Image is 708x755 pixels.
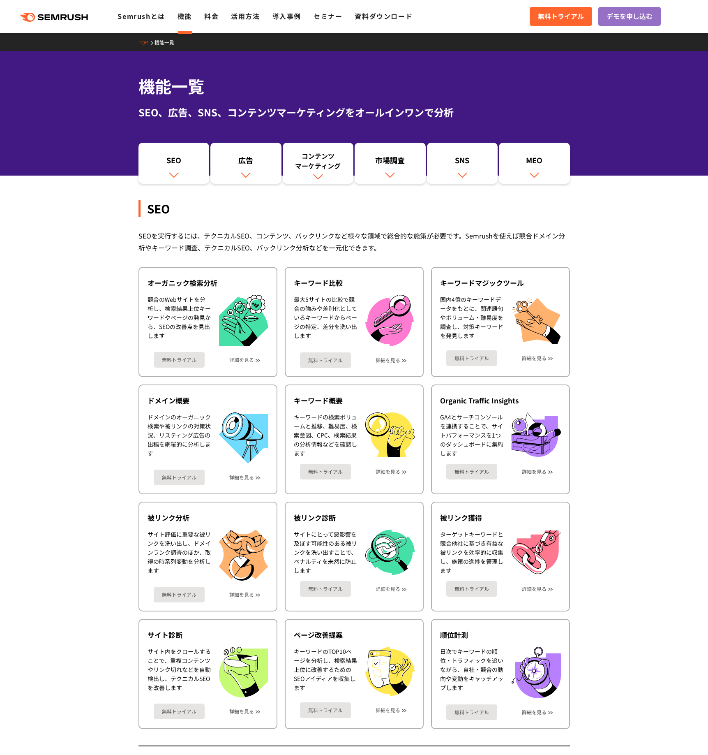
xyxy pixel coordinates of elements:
a: 資料ダウンロード [355,11,413,21]
div: 最大5サイトの比較で競合の強みや差別化としているキーワードからページの特定、差分を洗い出します [294,295,357,346]
div: キーワードのTOP10ページを分析し、検索結果上位に改善するためのSEOアイディアを収集します [294,647,357,696]
div: SEO [143,155,205,169]
img: オーガニック検索分析 [219,295,268,346]
a: SEO [138,143,210,184]
a: 詳細を見る [229,475,254,480]
a: 無料トライアル [446,581,497,597]
a: 無料トライアル [154,704,205,719]
div: 国内4億のキーワードデータをもとに、関連語句やボリューム・難易度を調査し、対策キーワードを発見します [440,295,503,344]
a: 無料トライアル [154,352,205,368]
a: 詳細を見る [376,469,400,475]
a: 無料トライアル [530,7,592,26]
a: 詳細を見る [522,709,547,715]
a: 詳細を見る [522,586,547,592]
a: 無料トライアル [154,587,205,602]
a: Semrushとは [118,11,165,21]
a: 機能一覧 [155,39,180,46]
a: 無料トライアル [300,352,351,368]
a: 詳細を見る [229,709,254,714]
div: 日次でキーワードの順位・トラフィックを追いながら、自社・競合の動向や変動をキャッチアップします [440,647,503,698]
img: 被リンク獲得 [512,530,561,574]
img: Organic Traffic Insights [512,412,561,457]
a: 活用方法 [231,11,260,21]
div: サイトにとって悪影響を及ぼす可能性のある被リンクを洗い出すことで、ペナルティを未然に防止します [294,530,357,575]
div: 市場調査 [359,155,422,169]
div: 順位計測 [440,630,561,640]
div: ターゲットキーワードと競合他社に基づき有益な被リンクを効率的に収集し、施策の進捗を管理します [440,530,503,575]
div: キーワード比較 [294,278,415,288]
a: 無料トライアル [154,470,205,485]
a: 詳細を見る [376,357,400,363]
span: 無料トライアル [538,11,584,22]
div: SEO、広告、SNS、コンテンツマーケティングをオールインワンで分析 [138,105,570,120]
a: セミナー [314,11,342,21]
a: 無料トライアル [300,702,351,718]
a: 詳細を見る [376,707,400,713]
a: 詳細を見る [522,355,547,361]
a: コンテンツマーケティング [283,143,354,184]
div: 被リンク分析 [148,513,268,523]
div: 被リンク獲得 [440,513,561,523]
a: 市場調査 [355,143,426,184]
div: ページ改善提案 [294,630,415,640]
span: デモを申し込む [607,11,653,22]
div: コンテンツ マーケティング [287,151,350,171]
img: 被リンク分析 [219,530,268,581]
div: サイト評価に重要な被リンクを洗い出し、ドメインランク調査のほか、取得の時系列変動を分析します [148,530,211,581]
div: サイト診断 [148,630,268,640]
div: SNS [431,155,494,169]
div: 広告 [214,155,277,169]
a: 詳細を見る [229,592,254,598]
div: オーガニック検索分析 [148,278,268,288]
div: 被リンク診断 [294,513,415,523]
h1: 機能一覧 [138,74,570,98]
div: Organic Traffic Insights [440,396,561,405]
a: 詳細を見る [522,469,547,475]
div: 競合のWebサイトを分析し、検索結果上位キーワードやページの発見から、SEOの改善点を見出します [148,295,211,346]
div: ドメインのオーガニック検索や被リンクの対策状況、リスティング広告の出稿を網羅的に分析します [148,412,211,463]
a: 料金 [204,11,219,21]
a: 無料トライアル [300,464,351,479]
img: 順位計測 [512,647,561,698]
a: 導入事例 [272,11,301,21]
div: MEO [503,155,566,169]
a: SNS [427,143,498,184]
div: キーワード概要 [294,396,415,405]
div: キーワードマジックツール [440,278,561,288]
div: SEOを実行するには、テクニカルSEO、コンテンツ、バックリンクなど様々な領域で総合的な施策が必要です。Semrushを使えば競合ドメイン分析やキーワード調査、テクニカルSEO、バックリンク分析... [138,230,570,254]
div: サイト内をクロールすることで、重複コンテンツやリンク切れなどを自動検出し、テクニカルSEOを改善します [148,647,211,697]
div: SEO [138,200,570,217]
a: 広告 [210,143,281,184]
a: MEO [499,143,570,184]
img: ドメイン概要 [219,412,268,463]
img: キーワードマジックツール [512,295,561,344]
a: 無料トライアル [446,350,497,366]
img: キーワード比較 [365,295,414,346]
img: ページ改善提案 [365,647,415,696]
a: 詳細を見る [376,586,400,592]
div: ドメイン概要 [148,396,268,405]
div: キーワードの検索ボリュームと推移、難易度、検索意図、CPC、検索結果の分析情報などを確認します [294,412,357,458]
div: GA4とサーチコンソールを連携することで、サイトパフォーマンスを1つのダッシュボードに集約します [440,412,503,458]
img: 被リンク診断 [365,530,415,575]
a: TOP [138,39,155,46]
a: 詳細を見る [229,357,254,363]
a: 無料トライアル [446,464,497,479]
img: サイト診断 [219,647,268,697]
a: 機能 [178,11,192,21]
a: デモを申し込む [598,7,661,26]
a: 無料トライアル [446,704,497,720]
img: キーワード概要 [365,412,415,457]
a: 無料トライアル [300,581,351,597]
